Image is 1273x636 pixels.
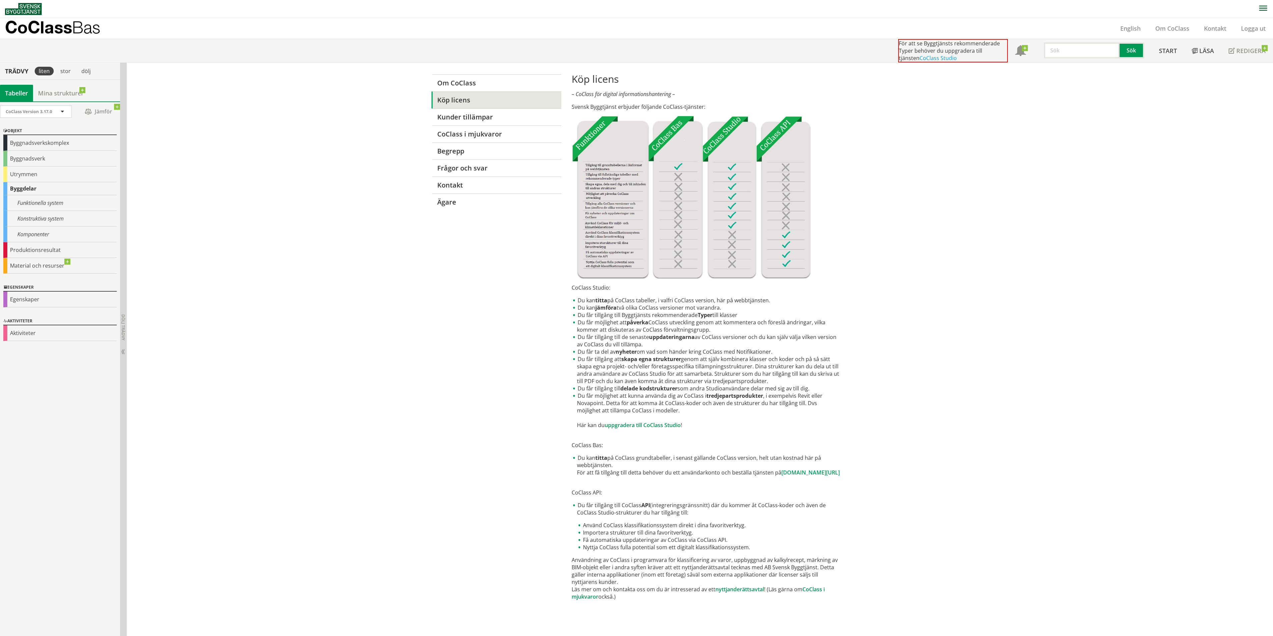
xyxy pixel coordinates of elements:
[1197,24,1234,32] a: Kontakt
[5,23,100,31] p: CoClass
[3,127,117,135] div: Objekt
[577,536,841,544] li: Få automatiska uppdateringar av CoClass via CoClass API.
[781,469,840,476] a: [DOMAIN_NAME][URL]
[1199,47,1214,55] span: Läsa
[432,194,561,211] a: Ägare
[1236,47,1266,55] span: Redigera
[77,67,95,75] div: dölj
[577,522,841,529] li: Använd CoClass klassifikationssystem direkt i dina favoritverktyg.
[572,392,841,429] li: Du får möjlighet att kunna använda dig av CoClass i , i exempelvis Revit eller Novapoint. Detta f...
[572,355,841,385] li: Du får tillgång att genom att själv kombinera klasser och koder och på så sätt skapa egna projekt...
[1120,42,1144,58] button: Sök
[56,67,75,75] div: stor
[35,67,54,75] div: liten
[572,73,841,613] div: Användning av CoClass i programvara för klassificering av varor, uppbyggnad av kalkylrecept, märk...
[1152,39,1184,62] a: Start
[120,314,126,340] span: Dölj trädvy
[3,167,117,182] div: Utrymmen
[432,125,561,142] a: CoClass i mjukvaror
[432,160,561,177] a: Frågor och svar
[3,242,117,258] div: Produktionsresultat
[5,3,42,15] img: Svensk Byggtjänst
[72,17,100,37] span: Bas
[432,108,561,125] a: Kunder tillämpar
[3,151,117,167] div: Byggnadsverk
[78,106,118,117] span: Jämför
[595,454,607,461] strong: titta
[1015,46,1026,57] span: Notifikationer
[1113,24,1148,32] a: English
[1148,24,1197,32] a: Om CoClass
[1159,47,1177,55] span: Start
[3,292,117,307] div: Egenskaper
[432,177,561,194] a: Kontakt
[898,39,1008,62] div: För att se Byggtjänsts rekommenderade Typer behöver du uppgradera till tjänsten
[572,502,841,551] li: Du får tillgång till CoClass (integreringsgränssnitt) där du kommer åt CoClass-koder och även de ...
[1221,39,1273,62] a: Redigera
[698,311,712,319] strong: Typer
[572,311,841,319] li: Du får tillgång till Byggtjänsts rekommenderade till klasser
[3,258,117,274] div: Material och resurser
[1044,42,1120,58] input: Sök
[572,73,841,85] h1: Köp licens
[3,227,117,242] div: Komponenter
[432,91,561,108] a: Köp licens
[595,297,607,304] strong: titta
[577,544,841,551] li: Nyttja CoClass fulla potential som ett digitalt klassifikationssystem.
[3,195,117,211] div: Funktionella system
[572,304,841,311] li: Du kan två olika CoClass versioner mot varandra.
[3,211,117,227] div: Konstruktiva system
[627,319,648,326] strong: påverka
[432,142,561,160] a: Begrepp
[6,108,52,114] span: CoClass Version 3.17.0
[1234,24,1273,32] a: Logga ut
[3,135,117,151] div: Byggnadsverkskomplex
[616,348,637,355] strong: nyheter
[1,67,32,75] div: Trädvy
[3,284,117,292] div: Egenskaper
[605,421,681,429] a: uppgradera till CoClass Studio
[649,333,695,341] strong: uppdateringarna
[572,348,841,355] li: Du får ta del av om vad som händer kring CoClass med Notifikationer.
[572,454,841,476] li: Du kan på CoClass grundtabeller, i senast gällande CoClass version, helt utan kostnad här på webb...
[5,18,115,39] a: CoClassBas
[572,333,841,348] li: Du får tillgång till de senaste av CoClass versioner och du kan själv välja vilken version av CoC...
[3,317,117,325] div: Aktiviteter
[572,116,811,279] img: Tjnster-Tabell_CoClassBas-Studio-API2022-12-22.jpg
[432,74,561,91] a: Om CoClass
[3,182,117,195] div: Byggdelar
[577,529,841,536] li: Importera strukturer till dina favoritverktyg.
[621,355,681,363] strong: skapa egna strukturer
[572,385,841,392] li: Du får tillgång till som andra Studioanvändare delar med sig av till dig.
[572,284,841,291] p: CoClass Studio:
[33,85,89,101] a: Mina strukturer
[572,90,675,98] em: – CoClass för digital informationshantering –
[572,482,841,496] p: CoClass API:
[706,392,763,399] strong: tredjepartsprodukter
[572,103,841,110] p: Svensk Byggtjänst erbjuder följande CoClass-tjänster:
[3,325,117,341] div: Aktiviteter
[572,297,841,304] li: Du kan på CoClass tabeller, i valfri CoClass version, här på webbtjänsten.
[572,586,825,600] a: CoClass i mjukvaror
[620,385,677,392] strong: delade kodstrukturer
[715,586,764,593] a: nyttjanderättsavtal
[572,319,841,333] li: Du får möjlighet att CoClass utveckling genom att kommentera och föreslå ändringar, vilka kommer ...
[595,304,617,311] strong: jämföra
[1184,39,1221,62] a: Läsa
[919,54,957,62] a: CoClass Studio
[572,434,841,449] p: CoClass Bas:
[641,502,650,509] strong: API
